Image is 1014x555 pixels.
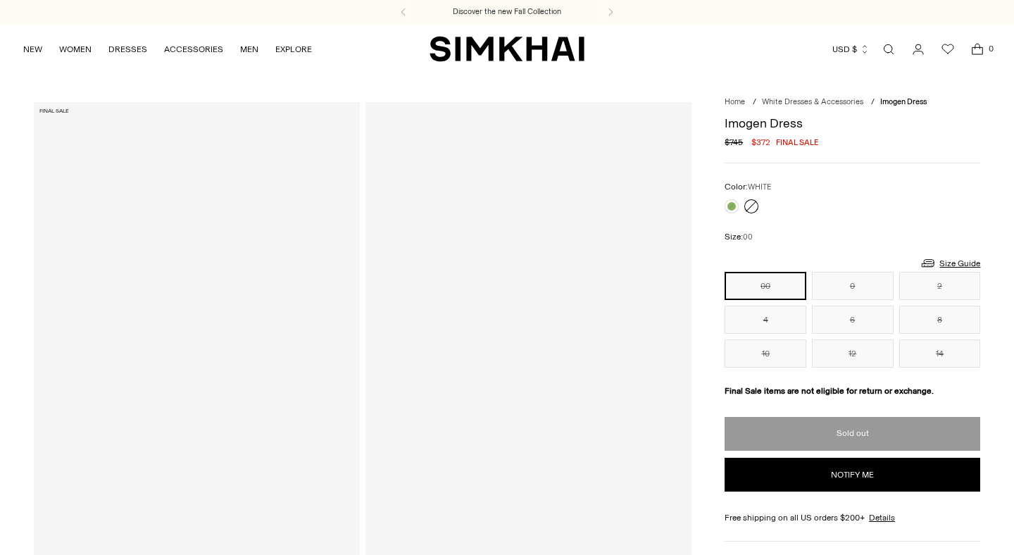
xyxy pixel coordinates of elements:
[725,136,743,149] s: $745
[725,386,934,396] strong: Final Sale items are not eligible for return or exchange.
[899,339,981,368] button: 14
[725,339,806,368] button: 10
[725,97,745,106] a: Home
[725,230,753,244] label: Size:
[869,511,895,524] a: Details
[920,254,980,272] a: Size Guide
[59,34,92,65] a: WOMEN
[904,35,932,63] a: Go to the account page
[725,117,980,130] h1: Imogen Dress
[725,180,771,194] label: Color:
[880,97,927,106] span: Imogen Dress
[751,136,770,149] span: $372
[725,272,806,300] button: 00
[832,34,870,65] button: USD $
[812,306,894,334] button: 6
[164,34,223,65] a: ACCESSORIES
[875,35,903,63] a: Open search modal
[762,97,863,106] a: White Dresses & Accessories
[812,339,894,368] button: 12
[275,34,312,65] a: EXPLORE
[725,96,980,108] nav: breadcrumbs
[871,96,875,108] div: /
[240,34,258,65] a: MEN
[963,35,991,63] a: Open cart modal
[430,35,584,63] a: SIMKHAI
[899,272,981,300] button: 2
[934,35,962,63] a: Wishlist
[748,182,771,192] span: WHITE
[108,34,147,65] a: DRESSES
[453,6,561,18] a: Discover the new Fall Collection
[725,511,980,524] div: Free shipping on all US orders $200+
[743,232,753,242] span: 00
[725,458,980,492] button: Notify me
[812,272,894,300] button: 0
[753,96,756,108] div: /
[725,306,806,334] button: 4
[899,306,981,334] button: 8
[984,42,997,55] span: 0
[23,34,42,65] a: NEW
